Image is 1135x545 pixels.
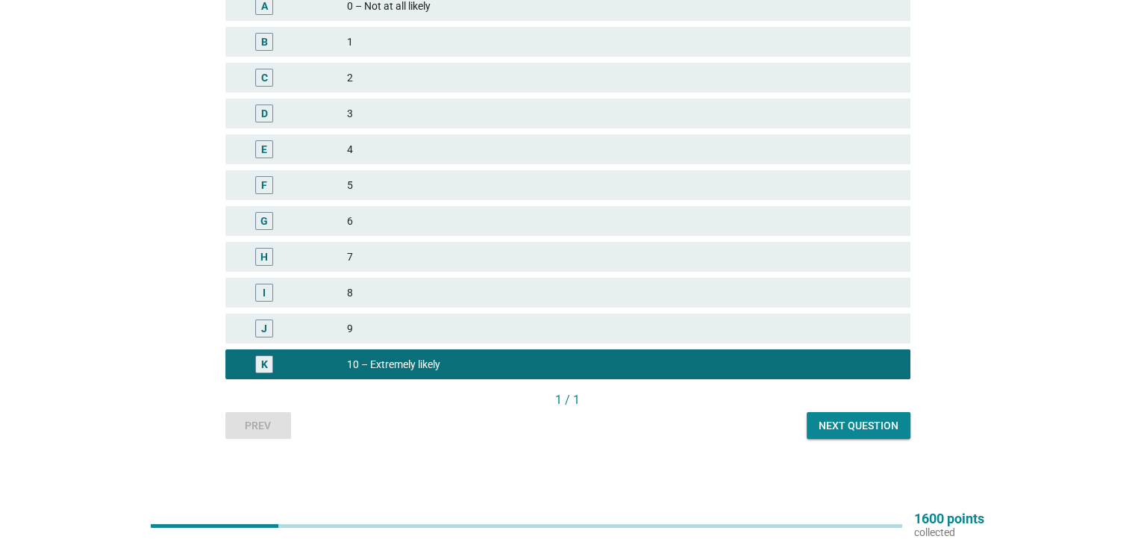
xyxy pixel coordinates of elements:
[261,357,268,373] div: K
[347,248,898,266] div: 7
[261,34,268,50] div: B
[347,320,898,337] div: 9
[261,70,268,86] div: C
[225,391,910,409] div: 1 / 1
[263,285,266,301] div: I
[261,106,268,122] div: D
[347,69,898,87] div: 2
[807,412,910,439] button: Next question
[347,176,898,194] div: 5
[261,178,267,193] div: F
[260,214,268,229] div: G
[347,212,898,230] div: 6
[347,105,898,122] div: 3
[819,418,898,434] div: Next question
[261,142,267,158] div: E
[261,321,267,337] div: J
[347,284,898,302] div: 8
[347,355,898,373] div: 10 – Extremely likely
[347,33,898,51] div: 1
[914,512,984,526] p: 1600 points
[914,526,984,539] p: collected
[260,249,268,265] div: H
[347,140,898,158] div: 4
